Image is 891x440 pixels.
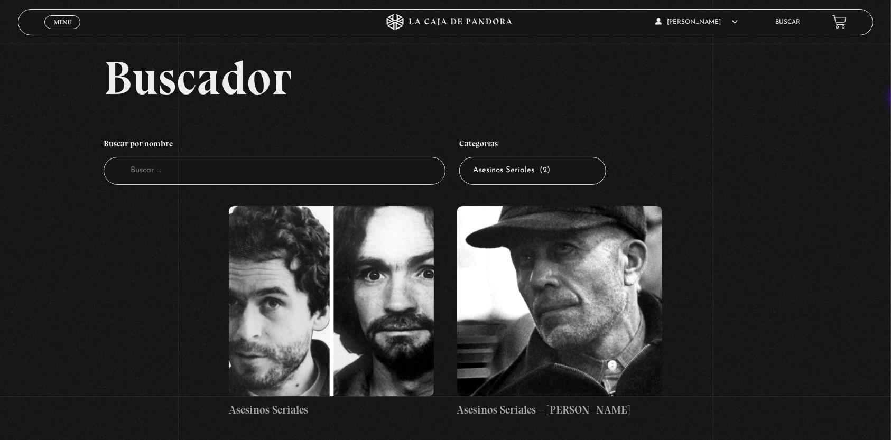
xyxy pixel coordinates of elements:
[459,133,606,157] h4: Categorías
[457,401,662,418] h4: Asesinos Seriales – [PERSON_NAME]
[229,401,434,418] h4: Asesinos Seriales
[655,19,738,25] span: [PERSON_NAME]
[229,206,434,418] a: Asesinos Seriales
[457,206,662,418] a: Asesinos Seriales – [PERSON_NAME]
[776,19,801,25] a: Buscar
[832,15,847,29] a: View your shopping cart
[50,27,75,35] span: Cerrar
[104,133,445,157] h4: Buscar por nombre
[54,19,71,25] span: Menu
[104,54,874,101] h2: Buscador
